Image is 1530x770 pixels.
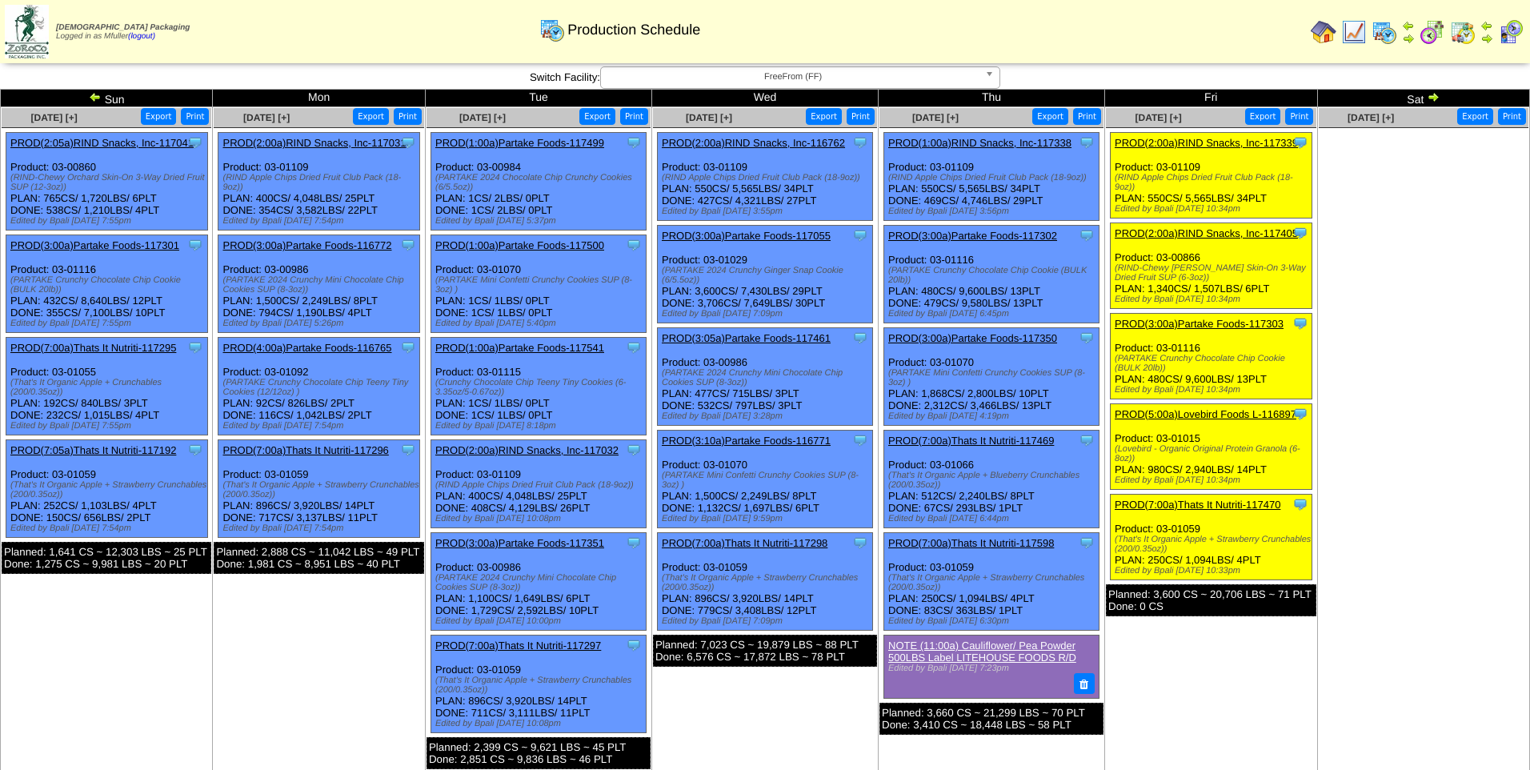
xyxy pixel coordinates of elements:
a: PROD(7:00a)Thats It Nutriti-117469 [888,435,1054,447]
div: Edited by Bpali [DATE] 6:44pm [888,514,1099,523]
img: arrowleft.gif [1402,19,1415,32]
div: Edited by Bpali [DATE] 7:55pm [10,216,207,226]
div: Edited by Bpali [DATE] 5:26pm [222,319,419,328]
button: Export [353,108,389,125]
div: Edited by Bpali [DATE] 5:40pm [435,319,646,328]
a: [DATE] [+] [243,112,290,123]
img: Tooltip [626,339,642,355]
a: [DATE] [+] [31,112,78,123]
img: Tooltip [187,134,203,150]
img: calendarcustomer.gif [1498,19,1524,45]
div: Edited by Bpali [DATE] 7:09pm [662,309,872,319]
img: Tooltip [626,442,642,458]
a: PROD(2:05a)RIND Snacks, Inc-117041 [10,137,194,149]
a: PROD(7:00a)Thats It Nutriti-117295 [10,342,176,354]
div: (RIND Apple Chips Dried Fruit Club Pack (18-9oz)) [1115,173,1312,192]
button: Export [579,108,615,125]
div: Edited by Bpali [DATE] 10:33pm [1115,566,1312,575]
img: calendarblend.gif [1420,19,1445,45]
a: PROD(4:00a)Partake Foods-116765 [222,342,391,354]
button: Export [1245,108,1281,125]
div: Product: 03-01109 PLAN: 400CS / 4,048LBS / 25PLT DONE: 354CS / 3,582LBS / 22PLT [218,133,420,231]
a: PROD(3:10a)Partake Foods-116771 [662,435,831,447]
button: Export [141,108,177,125]
a: (logout) [128,32,155,41]
a: PROD(1:00a)RIND Snacks, Inc-117338 [888,137,1071,149]
a: NOTE (11:00a) Cauliflower/ Pea Powder 500LBS Label LITEHOUSE FOODS R/D [888,640,1076,664]
div: Product: 03-01059 PLAN: 896CS / 3,920LBS / 14PLT DONE: 779CS / 3,408LBS / 12PLT [657,533,872,631]
td: Sun [1,90,213,107]
div: Planned: 7,023 CS ~ 19,879 LBS ~ 88 PLT Done: 6,576 CS ~ 17,872 LBS ~ 78 PLT [653,635,877,667]
button: Print [1498,108,1526,125]
div: Edited by Bpali [DATE] 10:00pm [435,616,646,626]
img: arrowright.gif [1402,32,1415,45]
button: Print [1073,108,1101,125]
div: (PARTAKE 2024 Crunchy Mini Chocolate Chip Cookies SUP (8-3oz)) [662,368,872,387]
div: Edited by Bpali [DATE] 10:08pm [435,514,646,523]
button: Print [620,108,648,125]
a: [DATE] [+] [1348,112,1394,123]
div: Planned: 3,660 CS ~ 21,299 LBS ~ 70 PLT Done: 3,410 CS ~ 18,448 LBS ~ 58 PLT [879,703,1103,735]
a: PROD(2:00a)RIND Snacks, Inc-116762 [662,137,845,149]
div: Edited by Bpali [DATE] 3:56pm [888,207,1099,216]
div: Edited by Bpali [DATE] 3:55pm [662,207,872,216]
a: PROD(1:00a)Partake Foods-117499 [435,137,604,149]
div: Edited by Bpali [DATE] 4:19pm [888,411,1099,421]
div: Product: 03-01070 PLAN: 1,500CS / 2,249LBS / 8PLT DONE: 1,132CS / 1,697LBS / 6PLT [657,431,872,528]
img: line_graph.gif [1341,19,1367,45]
img: calendarinout.gif [1450,19,1476,45]
a: PROD(3:05a)Partake Foods-117461 [662,332,831,344]
img: calendarprod.gif [1372,19,1397,45]
div: Product: 03-00984 PLAN: 1CS / 2LBS / 0PLT DONE: 1CS / 2LBS / 0PLT [431,133,646,231]
div: Product: 03-01070 PLAN: 1CS / 1LBS / 0PLT DONE: 1CS / 1LBS / 0PLT [431,235,646,333]
div: Edited by Bpali [DATE] 10:34pm [1115,295,1312,304]
div: Product: 03-01055 PLAN: 192CS / 840LBS / 3PLT DONE: 232CS / 1,015LBS / 4PLT [6,338,208,435]
img: Tooltip [400,442,416,458]
img: Tooltip [852,227,868,243]
div: Product: 03-01015 PLAN: 980CS / 2,940LBS / 14PLT [1111,404,1312,490]
div: Edited by Bpali [DATE] 7:55pm [10,421,207,431]
div: Edited by Bpali [DATE] 6:45pm [888,309,1099,319]
a: PROD(7:00a)Thats It Nutriti-117297 [435,640,601,652]
div: Product: 03-01059 PLAN: 252CS / 1,103LBS / 4PLT DONE: 150CS / 656LBS / 2PLT [6,440,208,538]
div: (That's It Organic Apple + Strawberry Crunchables (200/0.35oz)) [888,573,1099,592]
img: Tooltip [852,432,868,448]
td: Mon [213,90,425,107]
div: Edited by Bpali [DATE] 7:09pm [662,616,872,626]
div: Product: 03-00986 PLAN: 1,500CS / 2,249LBS / 8PLT DONE: 794CS / 1,190LBS / 4PLT [218,235,420,333]
img: Tooltip [1079,227,1095,243]
a: PROD(1:00a)Partake Foods-117541 [435,342,604,354]
div: (RIND-Chewy Orchard Skin-On 3-Way Dried Fruit SUP (12-3oz)) [10,173,207,192]
div: Product: 03-01116 PLAN: 480CS / 9,600LBS / 13PLT [1111,314,1312,399]
div: (Lovebird - Organic Original Protein Granola (6-8oz)) [1115,444,1312,463]
a: PROD(3:00a)Partake Foods-117301 [10,239,179,251]
div: (PARTAKE 2024 Crunchy Mini Chocolate Chip Cookies SUP (8-3oz)) [435,573,646,592]
div: (PARTAKE Crunchy Chocolate Chip Teeny Tiny Cookies (12/12oz) ) [222,378,419,397]
div: Product: 03-01116 PLAN: 432CS / 8,640LBS / 12PLT DONE: 355CS / 7,100LBS / 10PLT [6,235,208,333]
div: (PARTAKE Crunchy Chocolate Chip Cookie (BULK 20lb)) [10,275,207,295]
div: Product: 03-00860 PLAN: 765CS / 1,720LBS / 6PLT DONE: 538CS / 1,210LBS / 4PLT [6,133,208,231]
div: (That's It Organic Apple + Strawberry Crunchables (200/0.35oz)) [10,480,207,499]
img: Tooltip [626,237,642,253]
a: PROD(7:05a)Thats It Nutriti-117192 [10,444,176,456]
img: Tooltip [1292,406,1308,422]
span: Production Schedule [567,22,700,38]
a: PROD(3:00a)Partake Foods-117302 [888,230,1057,242]
span: [DATE] [+] [686,112,732,123]
button: Export [806,108,842,125]
a: PROD(7:00a)Thats It Nutriti-117598 [888,537,1054,549]
a: PROD(3:00a)Partake Foods-117351 [435,537,604,549]
img: Tooltip [187,339,203,355]
div: (That's It Organic Apple + Strawberry Crunchables (200/0.35oz)) [662,573,872,592]
div: (PARTAKE Crunchy Chocolate Chip Cookie (BULK 20lb)) [888,266,1099,285]
img: Tooltip [1292,315,1308,331]
div: (Crunchy Chocolate Chip Teeny Tiny Cookies (6-3.35oz/5-0.67oz)) [435,378,646,397]
img: Tooltip [400,237,416,253]
div: Edited by Bpali [DATE] 5:37pm [435,216,646,226]
div: Product: 03-01059 PLAN: 896CS / 3,920LBS / 14PLT DONE: 711CS / 3,111LBS / 11PLT [431,636,646,733]
a: PROD(3:00a)Partake Foods-117303 [1115,318,1284,330]
div: (PARTAKE Crunchy Chocolate Chip Cookie (BULK 20lb)) [1115,354,1312,373]
img: arrowleft.gif [1480,19,1493,32]
td: Fri [1105,90,1317,107]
